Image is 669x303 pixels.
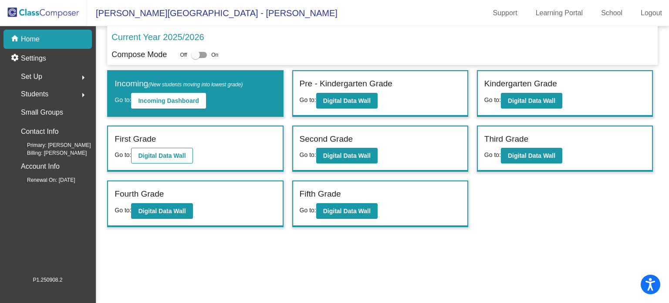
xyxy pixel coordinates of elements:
span: Set Up [21,71,42,83]
span: Go to: [300,207,316,214]
span: Students [21,88,48,100]
label: Fifth Grade [300,188,341,201]
b: Digital Data Wall [508,152,555,159]
button: Digital Data Wall [316,148,378,163]
p: Home [21,34,40,44]
a: Support [486,6,524,20]
p: Small Groups [21,106,63,119]
label: Fourth Grade [115,188,164,201]
b: Digital Data Wall [323,208,371,214]
b: Incoming Dashboard [138,97,199,104]
span: (New students moving into lowest grade) [148,82,243,88]
label: Kindergarten Grade [484,78,557,90]
mat-icon: home [10,34,21,44]
button: Digital Data Wall [316,203,378,219]
button: Digital Data Wall [501,93,562,109]
a: School [594,6,629,20]
a: Learning Portal [529,6,590,20]
a: Logout [634,6,669,20]
label: Pre - Kindergarten Grade [300,78,392,90]
span: Go to: [300,151,316,158]
span: Go to: [484,151,501,158]
span: Go to: [115,96,131,103]
label: Second Grade [300,133,353,146]
p: Settings [21,53,46,64]
span: [PERSON_NAME][GEOGRAPHIC_DATA] - [PERSON_NAME] [87,6,338,20]
p: Compose Mode [111,49,167,61]
span: Renewal On: [DATE] [13,176,75,184]
b: Digital Data Wall [508,97,555,104]
span: On [211,51,218,59]
label: First Grade [115,133,156,146]
span: Go to: [115,151,131,158]
button: Digital Data Wall [131,203,193,219]
p: Current Year 2025/2026 [111,31,204,44]
button: Digital Data Wall [316,93,378,109]
span: Primary: [PERSON_NAME] [13,141,91,149]
label: Incoming [115,78,243,90]
span: Billing: [PERSON_NAME] [13,149,87,157]
b: Digital Data Wall [138,152,186,159]
mat-icon: arrow_right [78,72,88,83]
button: Incoming Dashboard [131,93,206,109]
span: Go to: [300,96,316,103]
p: Contact Info [21,126,58,138]
span: Off [180,51,187,59]
button: Digital Data Wall [131,148,193,163]
span: Go to: [484,96,501,103]
label: Third Grade [484,133,528,146]
button: Digital Data Wall [501,148,562,163]
span: Go to: [115,207,131,214]
b: Digital Data Wall [323,97,371,104]
mat-icon: arrow_right [78,90,88,100]
p: Account Info [21,160,60,173]
b: Digital Data Wall [138,208,186,214]
mat-icon: settings [10,53,21,64]
b: Digital Data Wall [323,152,371,159]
